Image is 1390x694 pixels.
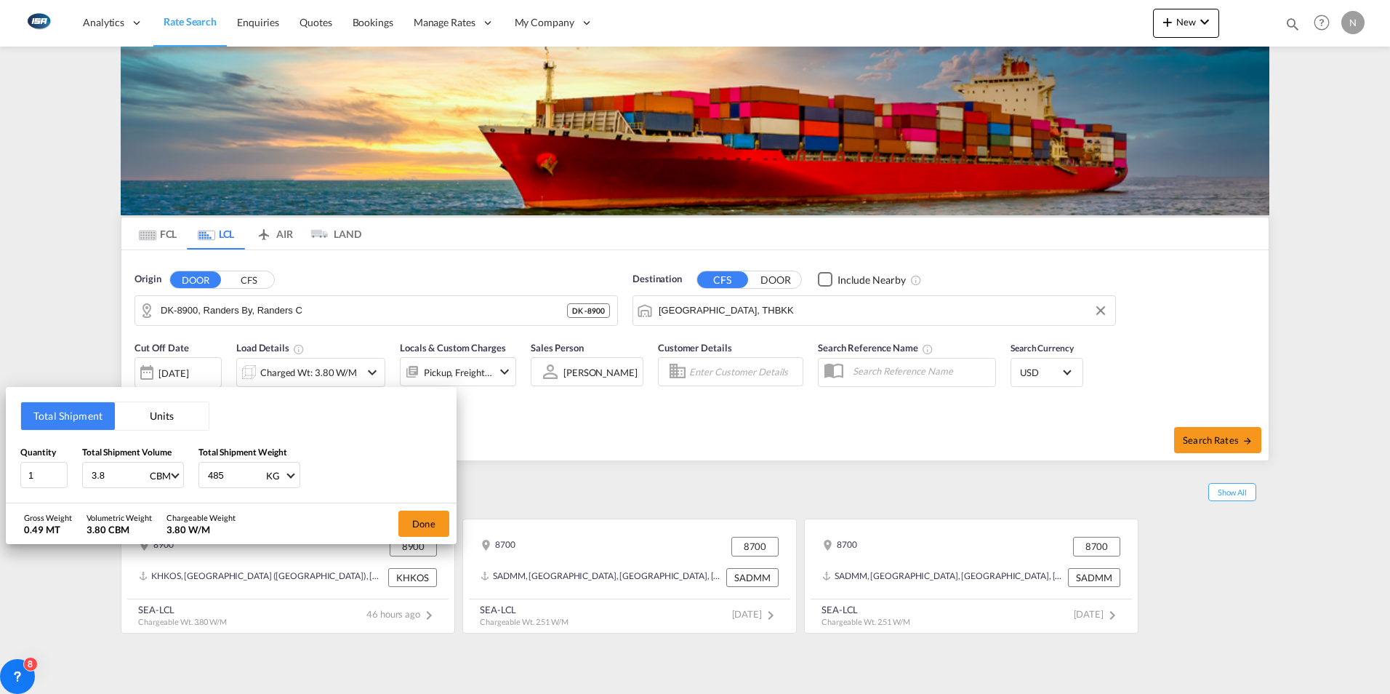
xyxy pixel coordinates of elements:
[115,402,209,430] button: Units
[87,512,152,523] div: Volumetric Weight
[198,447,287,458] span: Total Shipment Weight
[398,511,449,537] button: Done
[20,447,56,458] span: Quantity
[21,402,115,430] button: Total Shipment
[20,462,68,488] input: Qty
[150,470,171,482] div: CBM
[24,523,72,536] div: 0.49 MT
[166,523,236,536] div: 3.80 W/M
[24,512,72,523] div: Gross Weight
[266,470,280,482] div: KG
[166,512,236,523] div: Chargeable Weight
[82,447,172,458] span: Total Shipment Volume
[87,523,152,536] div: 3.80 CBM
[206,463,265,487] input: Enter weight
[90,463,148,487] input: Enter volume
